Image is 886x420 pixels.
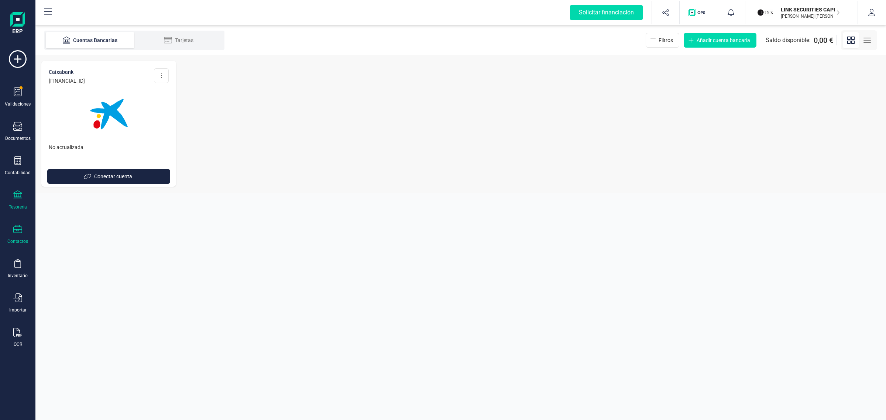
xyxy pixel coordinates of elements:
[561,1,652,24] button: Solicitar financiación
[697,37,750,44] span: Añadir cuenta bancaria
[659,37,673,44] span: Filtros
[757,4,773,21] img: LI
[684,33,756,48] button: Añadir cuenta bancaria
[688,9,708,16] img: Logo de OPS
[781,6,840,13] p: LINK SECURITIES CAPITAL SL
[61,37,120,44] div: Cuentas Bancarias
[5,101,31,107] div: Validaciones
[814,35,833,45] span: 0,00 €
[754,1,849,24] button: LILINK SECURITIES CAPITAL SL[PERSON_NAME] [PERSON_NAME]
[5,135,31,141] div: Documentos
[9,307,27,313] div: Importar
[7,238,28,244] div: Contactos
[5,170,31,176] div: Contabilidad
[149,37,208,44] div: Tarjetas
[49,77,85,85] p: [FINANCIAL_ID]
[10,12,25,35] img: Logo Finanedi
[646,33,679,48] button: Filtros
[49,68,85,76] p: Caixabank
[781,13,840,19] p: [PERSON_NAME] [PERSON_NAME]
[47,169,170,184] button: Conectar cuenta
[684,1,712,24] button: Logo de OPS
[9,204,27,210] div: Tesorería
[766,36,811,45] span: Saldo disponible:
[14,341,22,347] div: OCR
[8,273,28,279] div: Inventario
[570,5,643,20] div: Solicitar financiación
[94,173,132,180] span: Conectar cuenta
[49,144,169,151] p: No actualizada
